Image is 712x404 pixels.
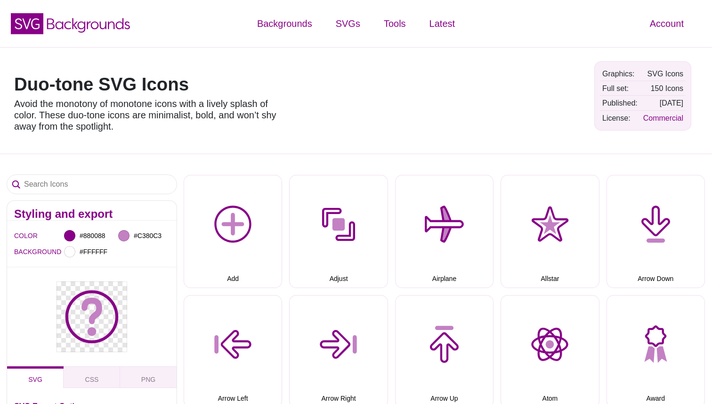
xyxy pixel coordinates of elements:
label: COLOR [14,230,26,242]
td: [DATE] [641,96,686,110]
p: Avoid the monotony of monotone icons with a lively splash of color. These duo-tone icons are mini... [14,98,283,132]
a: Latest [418,9,467,38]
a: Backgrounds [245,9,324,38]
td: License: [600,111,640,125]
td: Published: [600,96,640,110]
td: Graphics: [600,67,640,81]
h1: Duo-tone SVG Icons [14,75,283,93]
a: SVGs [324,9,372,38]
h2: Styling and export [14,210,170,218]
button: Arrow Down [607,175,705,288]
span: CSS [85,376,99,383]
td: SVG Icons [641,67,686,81]
label: BACKGROUND [14,246,26,258]
input: Search Icons [7,175,177,194]
a: Tools [372,9,418,38]
a: Commercial [643,114,683,122]
td: Full set: [600,82,640,95]
button: Allstar [501,175,599,288]
button: CSS [64,366,120,388]
td: 150 Icons [641,82,686,95]
a: Account [638,9,696,38]
button: Adjust [289,175,388,288]
button: PNG [120,366,177,388]
button: Airplane [395,175,494,288]
span: PNG [141,376,155,383]
button: Add [184,175,282,288]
